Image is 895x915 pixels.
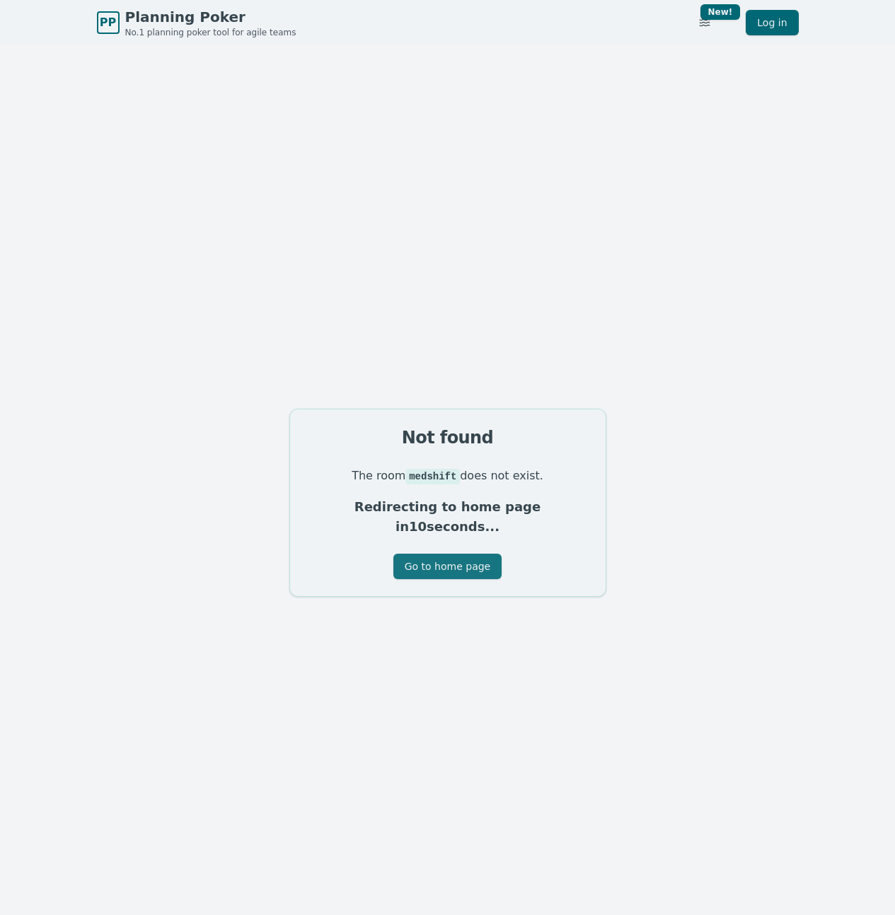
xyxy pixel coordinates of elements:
[746,10,798,35] a: Log in
[393,554,502,579] button: Go to home page
[700,4,741,20] div: New!
[100,14,116,31] span: PP
[307,426,589,449] div: Not found
[405,469,460,484] code: medshift
[692,10,717,35] button: New!
[307,466,589,486] p: The room does not exist.
[307,497,589,537] p: Redirecting to home page in 10 seconds...
[97,7,296,38] a: PPPlanning PokerNo.1 planning poker tool for agile teams
[125,7,296,27] span: Planning Poker
[125,27,296,38] span: No.1 planning poker tool for agile teams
